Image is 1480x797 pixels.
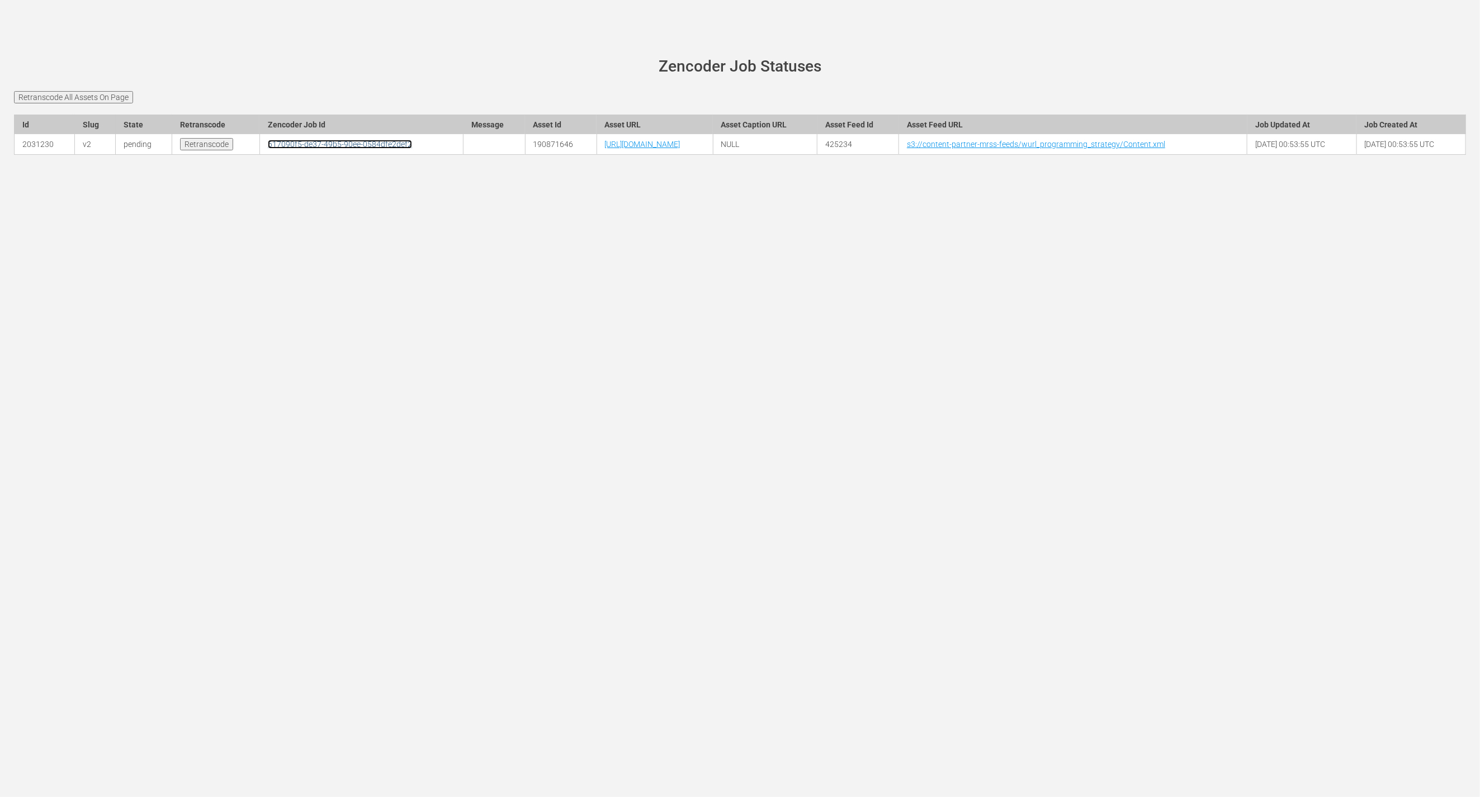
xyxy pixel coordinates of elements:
[74,134,116,155] td: v2
[899,115,1247,134] th: Asset Feed URL
[713,115,817,134] th: Asset Caption URL
[907,140,1165,149] a: s3://content-partner-mrss-feeds/wurl_programming_strategy/Content.xml
[1356,115,1465,134] th: Job Created At
[15,115,75,134] th: Id
[172,115,259,134] th: Retranscode
[268,140,412,149] a: 617090f5-de37-49b5-90ee-0584dfe2def2
[1356,134,1465,155] td: [DATE] 00:53:55 UTC
[605,140,680,149] a: [URL][DOMAIN_NAME]
[14,91,133,103] input: Retranscode All Assets On Page
[74,115,116,134] th: Slug
[464,115,525,134] th: Message
[259,115,463,134] th: Zencoder Job Id
[525,134,597,155] td: 190871646
[713,134,817,155] td: NULL
[1247,115,1356,134] th: Job Updated At
[1247,134,1356,155] td: [DATE] 00:53:55 UTC
[817,134,899,155] td: 425234
[30,58,1450,75] h1: Zencoder Job Statuses
[817,115,899,134] th: Asset Feed Id
[597,115,713,134] th: Asset URL
[116,115,172,134] th: State
[15,134,75,155] td: 2031230
[180,138,233,150] input: Retranscode
[116,134,172,155] td: pending
[525,115,597,134] th: Asset Id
